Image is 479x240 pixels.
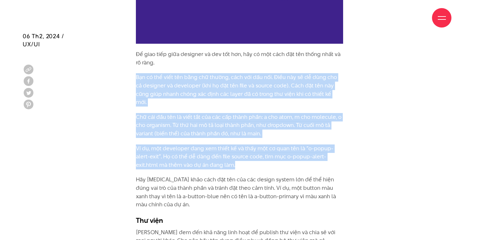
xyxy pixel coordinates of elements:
[136,113,343,138] p: Chữ cái đầu tên là viết tắt của các cấp thành phần: a cho atom, m cho molecule, o cho organism. T...
[136,50,343,67] p: Để giao tiếp giữa designer và dev tốt hơn, hãy có một cách đặt tên thống nhất và rõ ràng.
[136,73,343,106] p: Bạn có thể viết tên bằng chữ thường, cách với dấu nối. Điều này sẽ dễ dùng cho cả designer và dev...
[23,32,64,48] span: 06 Th2, 2024 / UX/UI
[136,144,343,169] p: Ví dụ, một developer đang xem thiết kế và thấy một cơ quan tên là “o-popup-alert-exit”. Họ có thể...
[136,215,343,225] h3: Thư viện
[136,176,343,209] p: Hãy [MEDICAL_DATA] khảo cách đặt tên của các design system lớn để thể hiện đúng vai trò của thành...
